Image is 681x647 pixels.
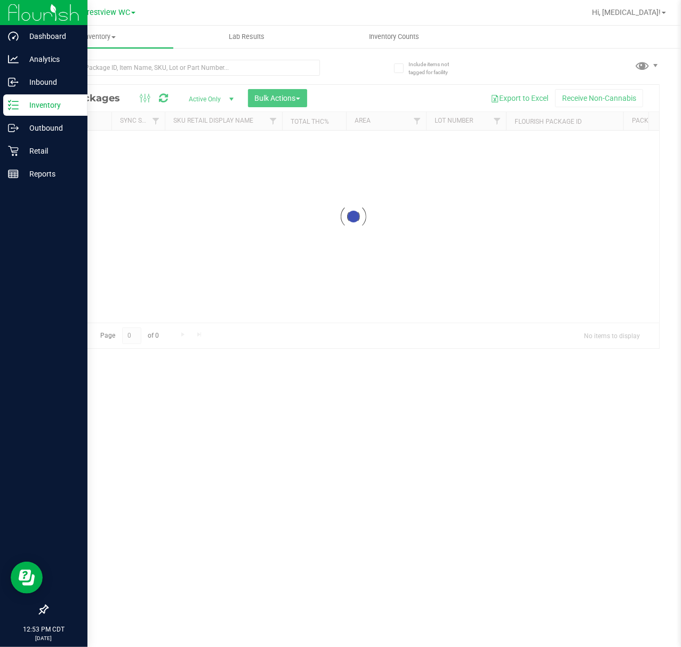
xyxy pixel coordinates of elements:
[8,77,19,87] inline-svg: Inbound
[19,145,83,157] p: Retail
[321,26,468,48] a: Inventory Counts
[19,99,83,111] p: Inventory
[47,60,320,76] input: Search Package ID, Item Name, SKU, Lot or Part Number...
[19,30,83,43] p: Dashboard
[19,76,83,89] p: Inbound
[8,146,19,156] inline-svg: Retail
[355,32,434,42] span: Inventory Counts
[5,634,83,642] p: [DATE]
[8,100,19,110] inline-svg: Inventory
[214,32,279,42] span: Lab Results
[19,122,83,134] p: Outbound
[8,54,19,65] inline-svg: Analytics
[26,32,173,42] span: Inventory
[26,26,173,48] a: Inventory
[8,169,19,179] inline-svg: Reports
[19,167,83,180] p: Reports
[408,60,462,76] span: Include items not tagged for facility
[592,8,661,17] span: Hi, [MEDICAL_DATA]!
[173,26,321,48] a: Lab Results
[8,123,19,133] inline-svg: Outbound
[8,31,19,42] inline-svg: Dashboard
[19,53,83,66] p: Analytics
[11,562,43,594] iframe: Resource center
[5,625,83,634] p: 12:53 PM CDT
[82,8,130,17] span: Crestview WC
